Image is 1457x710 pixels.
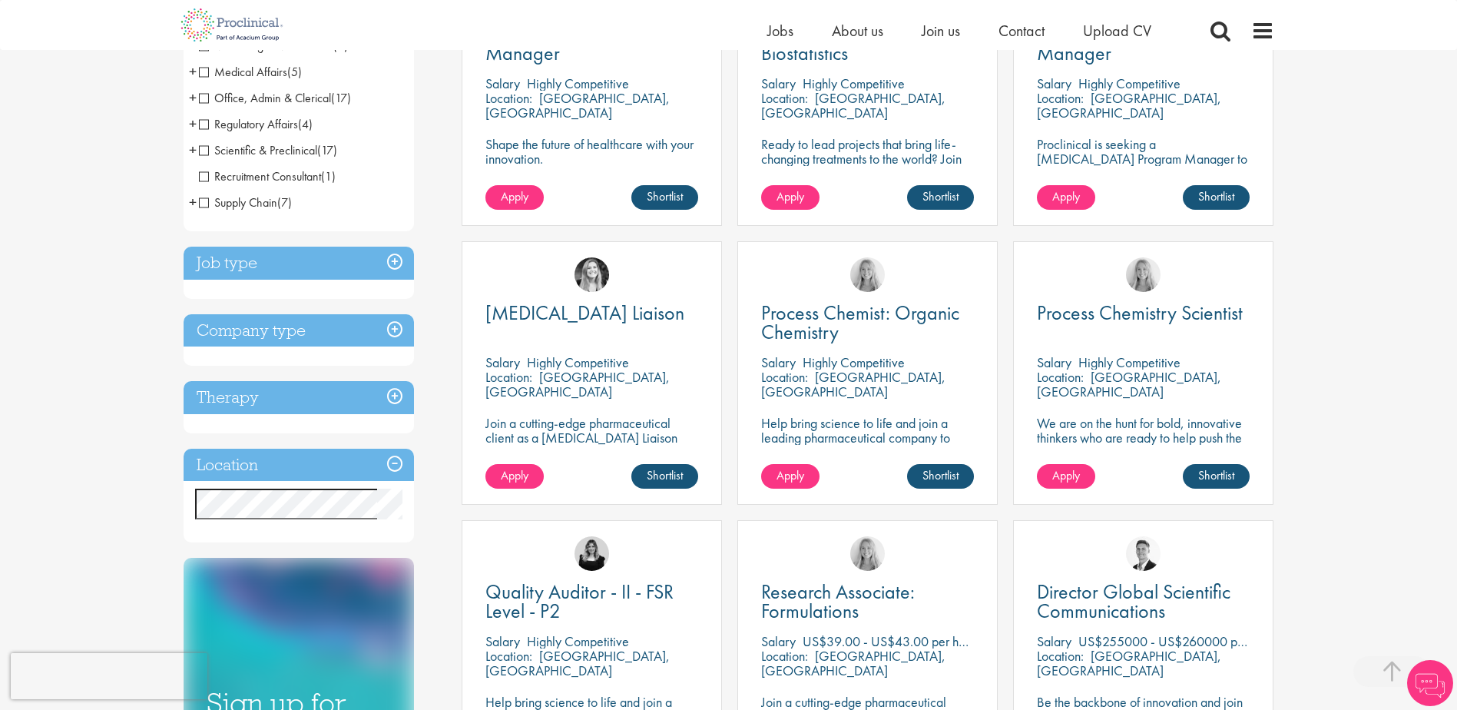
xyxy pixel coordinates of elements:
[1037,25,1250,63] a: [MEDICAL_DATA] Program Manager
[199,90,351,106] span: Office, Admin & Clerical
[1183,464,1250,489] a: Shortlist
[485,647,532,665] span: Location:
[189,60,197,83] span: +
[199,64,302,80] span: Medical Affairs
[485,300,684,326] span: [MEDICAL_DATA] Liaison
[184,381,414,414] h3: Therapy
[277,194,292,211] span: (7)
[761,368,945,400] p: [GEOGRAPHIC_DATA], [GEOGRAPHIC_DATA]
[767,21,793,41] a: Jobs
[485,582,698,621] a: Quality Auditor - II - FSR Level - P2
[1037,304,1250,323] a: Process Chemistry Scientist
[907,464,974,489] a: Shortlist
[761,582,974,621] a: Research Associate: Formulations
[1037,185,1095,210] a: Apply
[1037,647,1221,679] p: [GEOGRAPHIC_DATA], [GEOGRAPHIC_DATA]
[331,90,351,106] span: (17)
[501,188,528,204] span: Apply
[485,647,670,679] p: [GEOGRAPHIC_DATA], [GEOGRAPHIC_DATA]
[1052,467,1080,483] span: Apply
[1037,300,1243,326] span: Process Chemistry Scientist
[850,536,885,571] img: Shannon Briggs
[922,21,960,41] a: Join us
[1052,188,1080,204] span: Apply
[184,314,414,347] h3: Company type
[1126,257,1161,292] img: Shannon Briggs
[1037,368,1084,386] span: Location:
[1037,137,1250,224] p: Proclinical is seeking a [MEDICAL_DATA] Program Manager to join our client's team for an exciting...
[1037,353,1071,371] span: Salary
[485,75,520,92] span: Salary
[485,416,698,489] p: Join a cutting-edge pharmaceutical client as a [MEDICAL_DATA] Liaison (PEL) where your precision ...
[184,449,414,482] h3: Location
[298,116,313,132] span: (4)
[761,304,974,342] a: Process Chemist: Organic Chemistry
[1037,89,1084,107] span: Location:
[189,191,197,214] span: +
[1078,353,1181,371] p: Highly Competitive
[184,247,414,280] h3: Job type
[485,185,544,210] a: Apply
[761,25,974,63] a: Associate Director Biostatistics
[1037,647,1084,665] span: Location:
[631,464,698,489] a: Shortlist
[527,632,629,650] p: Highly Competitive
[485,368,670,400] p: [GEOGRAPHIC_DATA], [GEOGRAPHIC_DATA]
[575,536,609,571] a: Molly Colclough
[527,353,629,371] p: Highly Competitive
[1037,89,1221,121] p: [GEOGRAPHIC_DATA], [GEOGRAPHIC_DATA]
[850,257,885,292] img: Shannon Briggs
[1037,464,1095,489] a: Apply
[485,353,520,371] span: Salary
[1037,632,1071,650] span: Salary
[803,632,975,650] p: US$39.00 - US$43.00 per hour
[485,89,532,107] span: Location:
[1037,75,1071,92] span: Salary
[485,579,674,624] span: Quality Auditor - II - FSR Level - P2
[199,194,277,211] span: Supply Chain
[189,112,197,135] span: +
[761,647,808,665] span: Location:
[527,75,629,92] p: Highly Competitive
[199,142,337,158] span: Scientific & Preclinical
[1037,368,1221,400] p: [GEOGRAPHIC_DATA], [GEOGRAPHIC_DATA]
[485,25,698,63] a: Procurement Logistics Manager
[761,89,808,107] span: Location:
[761,300,959,345] span: Process Chemist: Organic Chemistry
[1126,536,1161,571] img: George Watson
[1037,416,1250,474] p: We are on the hunt for bold, innovative thinkers who are ready to help push the boundaries of sci...
[1083,21,1151,41] a: Upload CV
[321,168,336,184] span: (1)
[761,75,796,92] span: Salary
[199,90,331,106] span: Office, Admin & Clerical
[485,464,544,489] a: Apply
[832,21,883,41] a: About us
[998,21,1045,41] a: Contact
[761,579,915,624] span: Research Associate: Formulations
[761,137,974,210] p: Ready to lead projects that bring life-changing treatments to the world? Join our client at the f...
[1407,660,1453,706] img: Chatbot
[199,142,317,158] span: Scientific & Preclinical
[1183,185,1250,210] a: Shortlist
[501,467,528,483] span: Apply
[287,64,302,80] span: (5)
[11,653,207,699] iframe: reCAPTCHA
[1078,632,1286,650] p: US$255000 - US$260000 per annum
[1037,579,1230,624] span: Director Global Scientific Communications
[803,353,905,371] p: Highly Competitive
[485,368,532,386] span: Location:
[761,368,808,386] span: Location:
[761,353,796,371] span: Salary
[761,416,974,489] p: Help bring science to life and join a leading pharmaceutical company to play a key role in delive...
[199,168,321,184] span: Recruitment Consultant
